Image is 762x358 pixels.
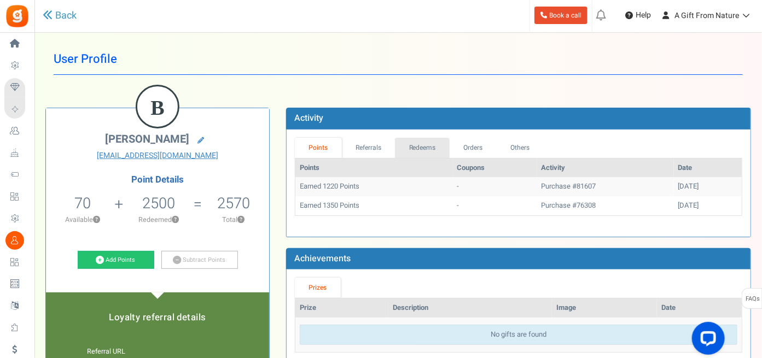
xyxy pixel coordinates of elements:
span: [PERSON_NAME] [106,131,190,147]
td: Purchase #76308 [537,196,674,215]
th: Coupons [453,159,537,178]
td: Earned 1220 Points [295,177,453,196]
h5: Loyalty referral details [57,313,258,322]
h1: User Profile [54,44,743,75]
h4: Point Details [46,175,269,185]
a: Points [295,138,342,158]
a: Redeems [395,138,450,158]
div: [DATE] [678,201,737,211]
a: Add Points [78,251,154,269]
figcaption: B [137,86,178,129]
a: Referrals [342,138,395,158]
td: - [453,177,537,196]
td: - [453,196,537,215]
img: Gratisfaction [5,4,30,28]
div: No gifts are found [300,325,737,345]
b: Achievements [294,252,351,265]
span: A Gift From Nature [674,10,739,21]
a: Help [621,7,655,24]
a: Prizes [295,278,341,298]
th: Image [552,298,657,318]
h5: 2570 [217,195,250,212]
p: Available [51,215,114,225]
th: Activity [537,159,674,178]
a: Book a call [534,7,588,24]
th: Prize [295,298,388,318]
h6: Referral URL [87,348,228,356]
span: 70 [74,192,91,214]
th: Description [388,298,552,318]
span: Help [633,10,651,21]
button: ? [172,216,179,224]
button: ? [93,216,100,224]
td: Purchase #81607 [537,177,674,196]
p: Redeemed [125,215,193,225]
a: [EMAIL_ADDRESS][DOMAIN_NAME] [54,150,261,161]
td: Earned 1350 Points [295,196,453,215]
p: Total [203,215,264,225]
span: FAQs [745,289,760,309]
a: Subtract Points [161,251,238,269]
div: [DATE] [678,181,737,192]
b: Activity [294,111,323,125]
th: Date [674,159,742,178]
a: Orders [450,138,497,158]
th: Date [657,298,742,318]
a: Others [497,138,544,158]
th: Points [295,159,453,178]
button: ? [238,216,245,224]
h5: 2500 [142,195,175,212]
